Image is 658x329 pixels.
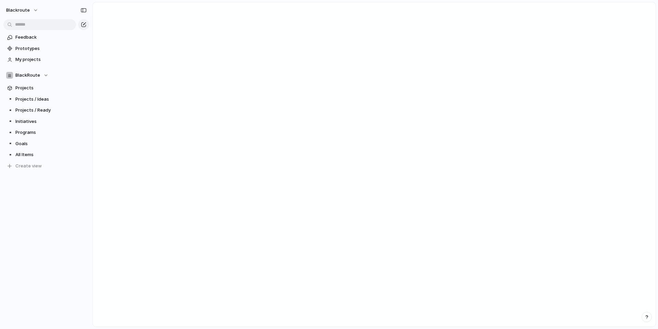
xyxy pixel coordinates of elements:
[15,85,87,91] span: Projects
[3,5,42,16] button: blackroute
[3,43,89,54] a: Prototypes
[15,56,87,63] span: My projects
[15,129,87,136] span: Programs
[3,116,89,127] a: ▪️Initiatives
[3,161,89,171] button: Create view
[6,7,30,14] span: blackroute
[6,96,13,103] button: ▪️
[7,140,12,148] div: ▪️
[6,107,13,114] button: ▪️
[6,129,13,136] button: ▪️
[7,117,12,125] div: ▪️
[6,151,13,158] button: ▪️
[15,34,87,41] span: Feedback
[3,32,89,42] a: Feedback
[3,83,89,93] a: Projects
[15,107,87,114] span: Projects / Ready
[7,106,12,114] div: ▪️
[3,54,89,65] a: My projects
[6,140,13,147] button: ▪️
[3,70,89,80] button: BlackRoute
[15,151,87,158] span: All Items
[15,72,40,79] span: BlackRoute
[3,105,89,115] a: ▪️Projects / Ready
[15,140,87,147] span: Goals
[3,94,89,104] a: ▪️Projects / Ideas
[15,96,87,103] span: Projects / Ideas
[15,45,87,52] span: Prototypes
[3,150,89,160] a: ▪️All Items
[15,118,87,125] span: Initiatives
[3,139,89,149] a: ▪️Goals
[3,127,89,138] a: ▪️Programs
[7,129,12,137] div: ▪️
[6,118,13,125] button: ▪️
[7,151,12,159] div: ▪️
[15,163,42,169] span: Create view
[7,95,12,103] div: ▪️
